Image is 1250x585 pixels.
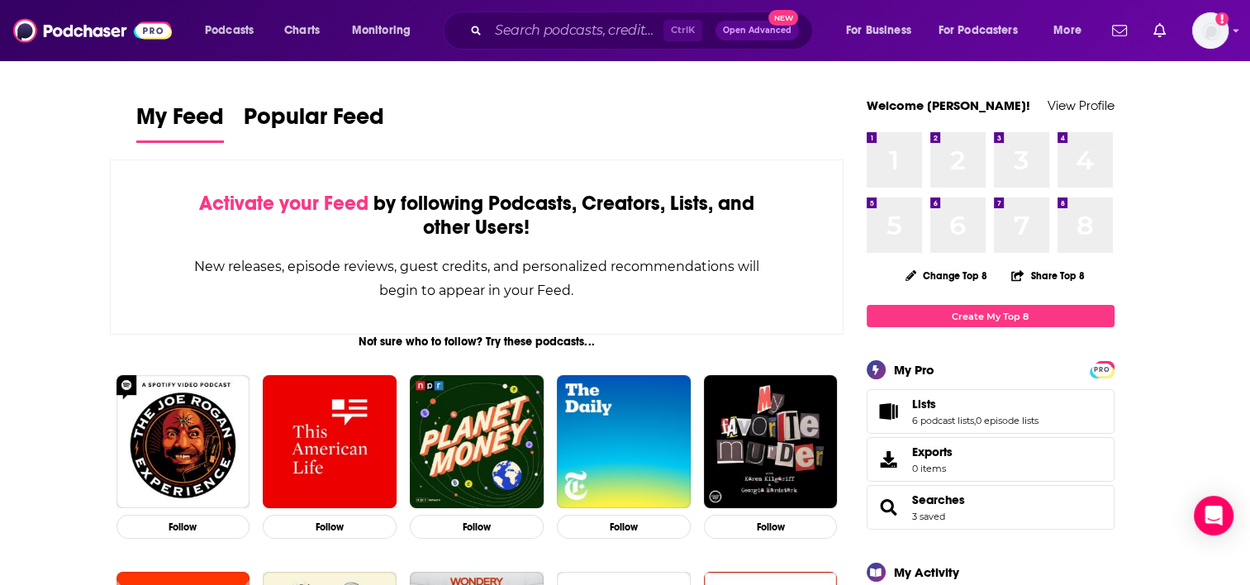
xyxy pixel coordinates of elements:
input: Search podcasts, credits, & more... [488,17,663,44]
span: Monitoring [352,19,411,42]
span: , [974,415,976,426]
span: Activate your Feed [199,191,368,216]
img: My Favorite Murder with Karen Kilgariff and Georgia Hardstark [704,375,838,509]
button: open menu [193,17,275,44]
a: Searches [872,496,905,519]
a: Welcome [PERSON_NAME]! [867,97,1030,113]
button: open menu [834,17,932,44]
a: Searches [912,492,965,507]
a: PRO [1092,363,1112,375]
button: Show profile menu [1192,12,1229,49]
button: Follow [557,515,691,539]
span: Exports [912,445,953,459]
a: Show notifications dropdown [1147,17,1172,45]
a: My Feed [136,102,224,143]
div: Not sure who to follow? Try these podcasts... [110,335,844,349]
div: My Pro [894,362,934,378]
a: Show notifications dropdown [1105,17,1134,45]
span: 0 items [912,463,953,474]
div: My Activity [894,564,959,580]
button: Share Top 8 [1010,259,1085,292]
a: Charts [273,17,330,44]
img: The Daily [557,375,691,509]
img: The Joe Rogan Experience [116,375,250,509]
img: Planet Money [410,375,544,509]
button: open menu [340,17,432,44]
a: 3 saved [912,511,945,522]
a: View Profile [1048,97,1115,113]
div: Search podcasts, credits, & more... [459,12,829,50]
a: 0 episode lists [976,415,1038,426]
svg: Add a profile image [1215,12,1229,26]
img: This American Life [263,375,397,509]
div: by following Podcasts, Creators, Lists, and other Users! [193,192,761,240]
button: open menu [1042,17,1102,44]
button: Open AdvancedNew [715,21,799,40]
a: 6 podcast lists [912,415,974,426]
button: open menu [928,17,1042,44]
a: Create My Top 8 [867,305,1115,327]
span: Logged in as carisahays [1192,12,1229,49]
span: Exports [872,448,905,471]
img: Podchaser - Follow, Share and Rate Podcasts [13,15,172,46]
span: For Podcasters [939,19,1018,42]
span: Open Advanced [723,26,791,35]
span: Ctrl K [663,20,702,41]
span: More [1053,19,1081,42]
div: Open Intercom Messenger [1194,496,1233,535]
span: New [768,10,798,26]
span: Podcasts [205,19,254,42]
span: For Business [846,19,911,42]
button: Follow [263,515,397,539]
button: Follow [410,515,544,539]
a: Popular Feed [244,102,384,143]
span: Searches [867,485,1115,530]
span: Lists [867,389,1115,434]
a: Exports [867,437,1115,482]
button: Follow [116,515,250,539]
a: Lists [912,397,1038,411]
div: New releases, episode reviews, guest credits, and personalized recommendations will begin to appe... [193,254,761,302]
span: Popular Feed [244,102,384,140]
span: Lists [912,397,936,411]
span: My Feed [136,102,224,140]
button: Follow [704,515,838,539]
span: Charts [284,19,320,42]
a: Lists [872,400,905,423]
span: PRO [1092,364,1112,376]
button: Change Top 8 [896,265,998,286]
img: User Profile [1192,12,1229,49]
